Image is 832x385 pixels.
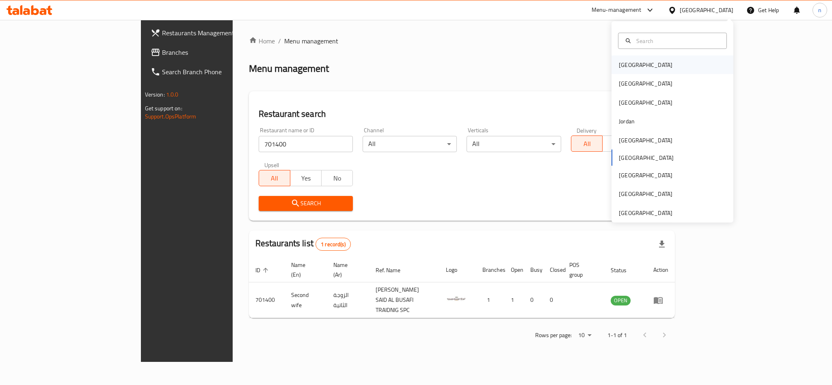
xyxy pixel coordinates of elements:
button: Search [259,196,353,211]
div: Total records count [316,238,351,251]
div: Menu [653,295,668,305]
th: Logo [439,258,476,282]
span: ID [255,265,271,275]
div: [GEOGRAPHIC_DATA] [619,136,672,144]
div: [GEOGRAPHIC_DATA] [619,98,672,107]
span: TGO [606,138,631,150]
div: OPEN [611,296,631,305]
div: [GEOGRAPHIC_DATA] [619,60,672,69]
button: No [321,170,353,186]
div: Menu-management [592,5,642,15]
th: Branches [476,258,504,282]
div: Rows per page: [575,329,594,342]
span: Name (Ar) [333,260,359,280]
label: Delivery [577,127,597,133]
button: All [259,170,290,186]
td: Second wife [285,282,327,318]
nav: breadcrumb [249,36,675,46]
span: Search Branch Phone [162,67,273,77]
td: الزوجة الثانية [327,282,369,318]
th: Busy [524,258,543,282]
td: 0 [524,282,543,318]
div: [GEOGRAPHIC_DATA] [680,6,733,15]
a: Branches [144,43,280,62]
div: [GEOGRAPHIC_DATA] [619,79,672,88]
p: 1-1 of 1 [607,330,627,340]
span: Get support on: [145,103,182,114]
h2: Menu management [249,62,329,75]
span: Branches [162,47,273,57]
a: Restaurants Management [144,23,280,43]
div: Export file [652,234,672,254]
span: POS group [569,260,595,280]
span: Menu management [284,36,338,46]
span: Yes [294,172,318,184]
button: TGO [602,136,634,152]
span: n [818,6,821,15]
div: All [363,136,457,152]
span: 1 record(s) [316,241,350,248]
label: Upsell [264,162,279,168]
a: Search Branch Phone [144,62,280,82]
span: Version: [145,89,165,100]
span: All [262,172,287,184]
img: Second wife [446,288,466,309]
div: Jordan [619,117,635,126]
button: All [571,136,603,152]
a: Support.OpsPlatform [145,111,197,122]
span: OPEN [611,296,631,305]
div: [GEOGRAPHIC_DATA] [619,208,672,217]
span: 1.0.0 [166,89,179,100]
span: Status [611,265,637,275]
h2: Restaurant search [259,108,666,120]
span: Restaurants Management [162,28,273,38]
th: Action [647,258,675,282]
table: enhanced table [249,258,675,318]
td: 1 [476,282,504,318]
div: [GEOGRAPHIC_DATA] [619,171,672,180]
td: 1 [504,282,524,318]
p: Rows per page: [535,330,572,340]
input: Search for restaurant name or ID.. [259,136,353,152]
th: Open [504,258,524,282]
span: No [325,172,350,184]
button: Yes [290,170,322,186]
span: Ref. Name [376,265,411,275]
th: Closed [543,258,563,282]
span: All [575,138,599,150]
td: [PERSON_NAME] SAID AL BUSAFI TRAIDNIG SPC [369,282,439,318]
span: Search [265,198,346,209]
input: Search [633,36,722,45]
h2: Restaurants list [255,237,351,251]
div: All [467,136,561,152]
td: 0 [543,282,563,318]
div: [GEOGRAPHIC_DATA] [619,189,672,198]
span: Name (En) [291,260,318,280]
